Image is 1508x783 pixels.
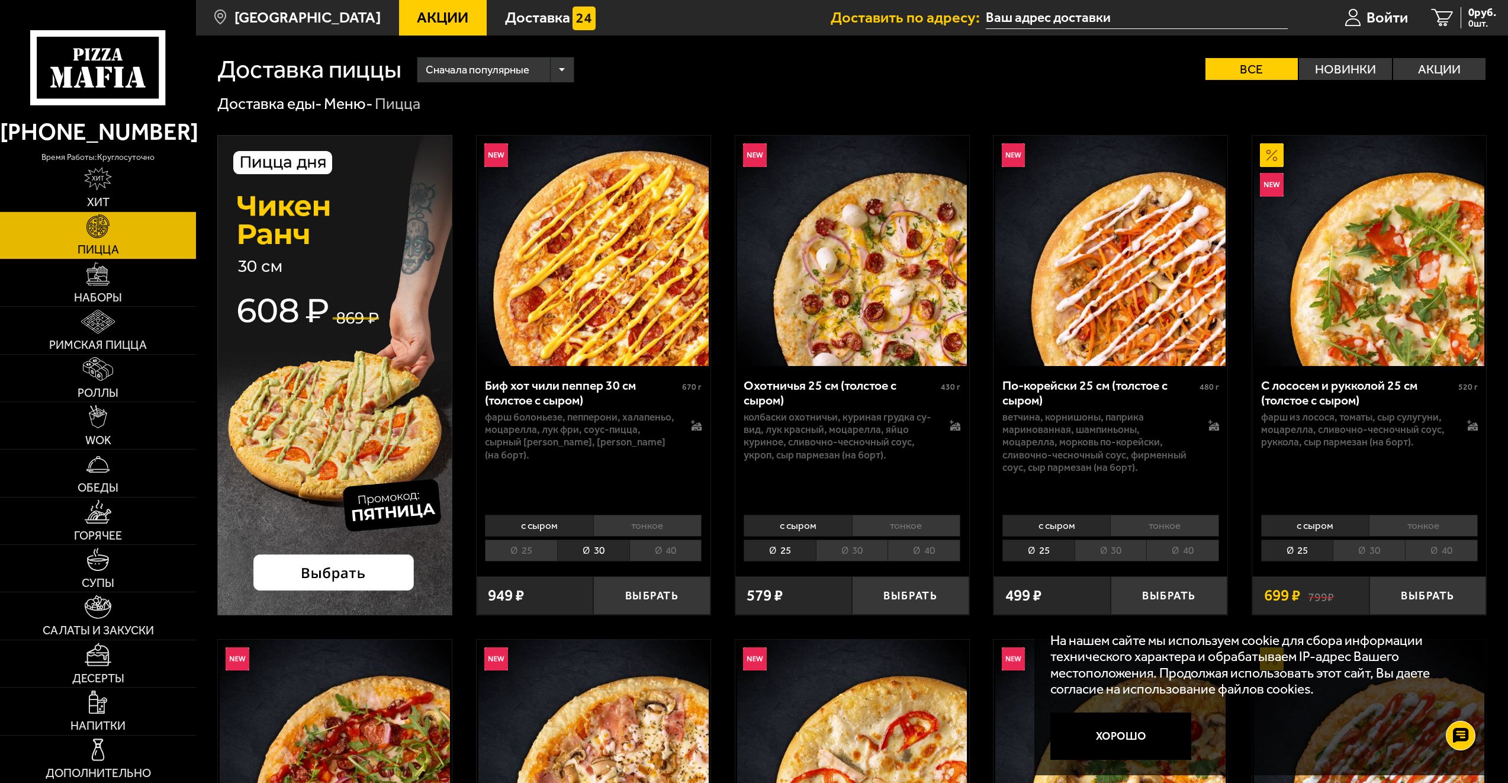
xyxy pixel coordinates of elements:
p: фарш из лосося, томаты, сыр сулугуни, моцарелла, сливочно-чесночный соус, руккола, сыр пармезан (... [1261,411,1451,449]
li: 25 [1261,540,1333,561]
button: Выбрать [593,576,710,615]
li: 25 [744,540,816,561]
p: колбаски охотничьи, куриная грудка су-вид, лук красный, моцарелла, яйцо куриное, сливочно-чесночн... [744,411,934,461]
label: Акции [1393,58,1486,80]
span: Супы [82,577,114,589]
span: Войти [1366,10,1408,25]
li: с сыром [744,515,851,537]
span: Роллы [78,387,118,399]
li: 30 [1333,540,1405,561]
span: Дополнительно [46,768,151,779]
li: тонкое [1110,515,1218,537]
button: Выбрать [1111,576,1228,615]
span: Акции [417,10,468,25]
li: с сыром [485,515,593,537]
img: По-корейски 25 см (толстое с сыром) [995,136,1226,366]
li: 25 [485,540,557,561]
li: 30 [816,540,888,561]
span: Десерты [72,673,124,685]
p: фарш болоньезе, пепперони, халапеньо, моцарелла, лук фри, соус-пицца, сырный [PERSON_NAME], [PERS... [485,411,675,461]
li: 30 [1075,540,1147,561]
li: 40 [1146,540,1219,561]
p: ветчина, корнишоны, паприка маринованная, шампиньоны, моцарелла, морковь по-корейски, сливочно-че... [1002,411,1192,474]
span: Горячее [74,530,122,542]
li: тонкое [1369,515,1477,537]
img: С лососем и рукколой 25 см (толстое с сыром) [1254,136,1484,366]
span: WOK [85,435,111,447]
input: Ваш адрес доставки [986,7,1287,29]
img: Охотничья 25 см (толстое с сыром) [737,136,967,366]
span: Доставка [505,10,570,25]
li: тонкое [593,515,702,537]
label: Все [1205,58,1298,80]
li: 25 [1002,540,1075,561]
a: НовинкаОхотничья 25 см (толстое с сыром) [735,136,969,366]
span: Наборы [74,292,122,304]
span: 0 руб. [1468,7,1496,18]
li: 30 [557,540,629,561]
img: Биф хот чили пеппер 30 см (толстое с сыром) [478,136,709,366]
span: Обеды [78,482,118,494]
a: Доставка еды- [217,94,322,113]
li: 40 [888,540,960,561]
span: 670 г [682,382,702,392]
span: Римская пицца [49,339,147,351]
div: По-корейски 25 см (толстое с сыром) [1002,378,1197,408]
p: На нашем сайте мы используем cookie для сбора информации технического характера и обрабатываем IP... [1050,633,1464,698]
li: 40 [629,540,702,561]
a: АкционныйНовинкаС лососем и рукколой 25 см (толстое с сыром) [1252,136,1486,366]
img: Новинка [226,647,249,671]
label: Новинки [1299,58,1392,80]
img: Новинка [484,647,508,671]
img: Новинка [1002,143,1025,167]
li: с сыром [1261,515,1369,537]
div: Пицца [375,94,420,114]
span: 520 г [1458,382,1478,392]
button: Выбрать [1369,576,1487,615]
span: 430 г [941,382,960,392]
a: НовинкаПо-корейски 25 см (толстое с сыром) [993,136,1227,366]
img: Новинка [484,143,508,167]
div: Охотничья 25 см (толстое с сыром) [744,378,938,408]
div: С лососем и рукколой 25 см (толстое с сыром) [1261,378,1455,408]
button: Хорошо [1050,713,1192,760]
a: НовинкаБиф хот чили пеппер 30 см (толстое с сыром) [477,136,710,366]
span: [GEOGRAPHIC_DATA] [234,10,381,25]
span: Доставить по адресу: [831,10,986,25]
button: Выбрать [852,576,969,615]
li: тонкое [852,515,960,537]
img: Новинка [743,143,767,167]
s: 799 ₽ [1308,588,1334,604]
li: 40 [1405,540,1478,561]
span: 949 ₽ [488,588,524,604]
li: с сыром [1002,515,1110,537]
span: 699 ₽ [1264,588,1300,604]
img: Новинка [743,647,767,671]
img: Акционный [1260,143,1284,167]
span: 499 ₽ [1005,588,1041,604]
img: Новинка [1002,647,1025,671]
div: Биф хот чили пеппер 30 см (толстое с сыром) [485,378,679,408]
span: 579 ₽ [747,588,783,604]
span: 480 г [1200,382,1219,392]
span: Пицца [78,244,119,256]
span: Сначала популярные [426,55,529,85]
span: Салаты и закуски [43,625,154,637]
span: Напитки [70,720,126,732]
a: Меню- [324,94,373,113]
span: Хит [87,197,110,208]
h1: Доставка пиццы [217,57,401,82]
img: 15daf4d41897b9f0e9f617042186c801.svg [573,7,596,30]
img: Новинка [1260,173,1284,197]
span: 0 шт. [1468,19,1496,28]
